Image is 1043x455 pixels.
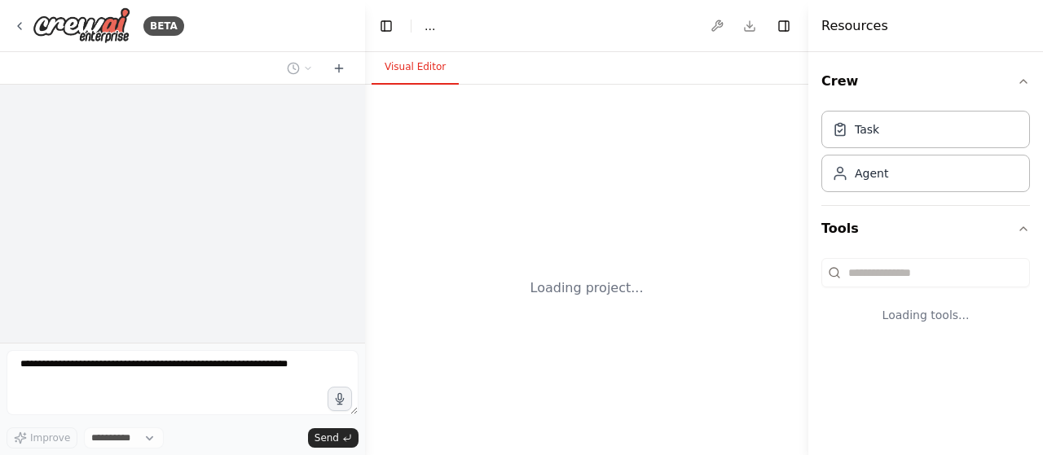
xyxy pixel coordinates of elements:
button: Switch to previous chat [280,59,319,78]
div: BETA [143,16,184,36]
span: Send [315,431,339,444]
button: Crew [821,59,1030,104]
button: Tools [821,206,1030,252]
button: Improve [7,427,77,448]
span: ... [425,18,435,34]
button: Hide right sidebar [772,15,795,37]
div: Tools [821,252,1030,349]
div: Task [855,121,879,138]
nav: breadcrumb [425,18,435,34]
h4: Resources [821,16,888,36]
span: Improve [30,431,70,444]
img: Logo [33,7,130,44]
button: Visual Editor [372,50,459,85]
div: Agent [855,165,888,182]
button: Send [308,428,359,448]
button: Click to speak your automation idea [328,387,352,411]
div: Loading project... [530,278,644,298]
button: Hide left sidebar [375,15,398,37]
div: Crew [821,104,1030,205]
button: Start a new chat [326,59,352,78]
div: Loading tools... [821,294,1030,336]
